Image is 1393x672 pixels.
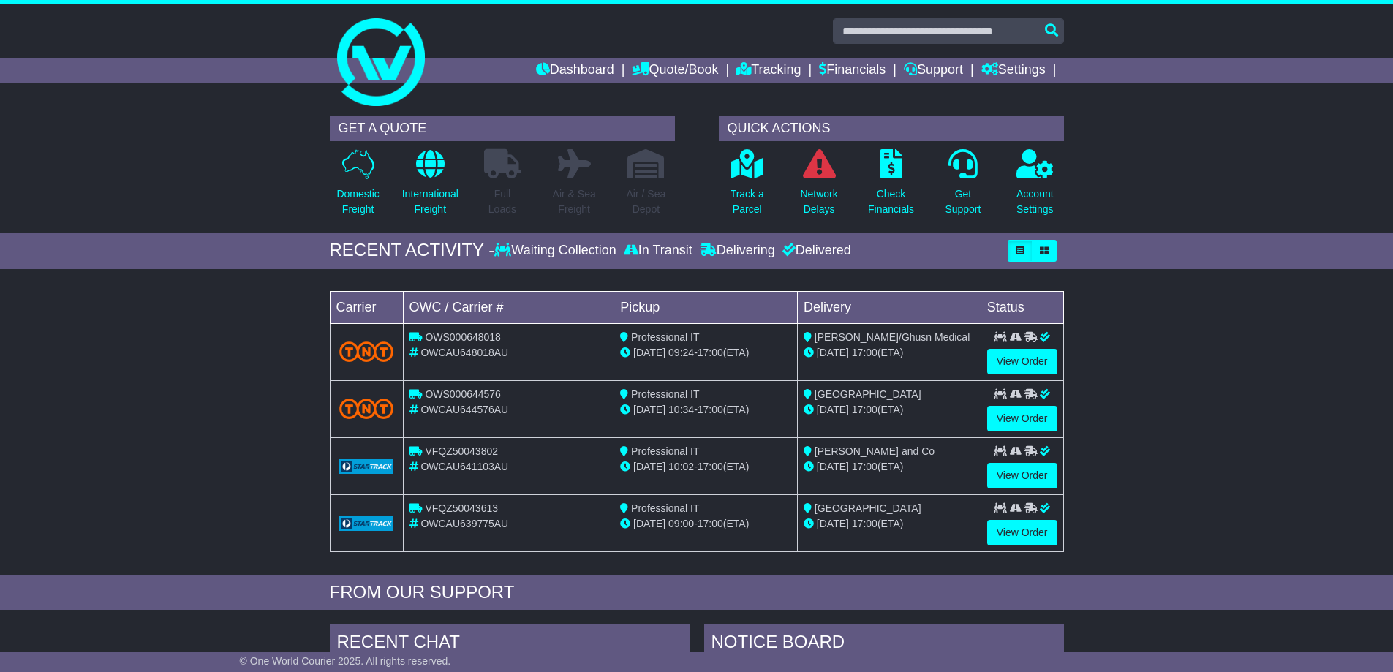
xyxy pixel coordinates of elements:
[484,186,521,217] p: Full Loads
[631,331,699,343] span: Professional IT
[620,345,791,360] div: - (ETA)
[981,58,1046,83] a: Settings
[403,291,614,323] td: OWC / Carrier #
[904,58,963,83] a: Support
[420,461,508,472] span: OWCAU641103AU
[852,461,877,472] span: 17:00
[698,518,723,529] span: 17:00
[668,404,694,415] span: 10:34
[339,516,394,531] img: GetCarrierServiceLogo
[852,404,877,415] span: 17:00
[339,341,394,361] img: TNT_Domestic.png
[668,347,694,358] span: 09:24
[494,243,619,259] div: Waiting Collection
[330,582,1064,603] div: FROM OUR SUPPORT
[944,148,981,225] a: GetSupport
[698,404,723,415] span: 17:00
[401,148,459,225] a: InternationalFreight
[696,243,779,259] div: Delivering
[420,347,508,358] span: OWCAU648018AU
[632,58,718,83] a: Quote/Book
[987,349,1057,374] a: View Order
[987,406,1057,431] a: View Order
[668,461,694,472] span: 10:02
[817,461,849,472] span: [DATE]
[627,186,666,217] p: Air / Sea Depot
[240,655,451,667] span: © One World Courier 2025. All rights reserved.
[852,347,877,358] span: 17:00
[804,516,975,532] div: (ETA)
[817,347,849,358] span: [DATE]
[852,518,877,529] span: 17:00
[804,459,975,475] div: (ETA)
[339,459,394,474] img: GetCarrierServiceLogo
[339,399,394,418] img: TNT_Domestic.png
[731,186,764,217] p: Track a Parcel
[815,331,970,343] span: [PERSON_NAME]/Ghusn Medical
[698,347,723,358] span: 17:00
[797,291,981,323] td: Delivery
[719,116,1064,141] div: QUICK ACTIONS
[633,518,665,529] span: [DATE]
[330,291,403,323] td: Carrier
[987,520,1057,545] a: View Order
[402,186,458,217] p: International Freight
[425,502,498,514] span: VFQZ50043613
[631,388,699,400] span: Professional IT
[815,502,921,514] span: [GEOGRAPHIC_DATA]
[631,445,699,457] span: Professional IT
[420,518,508,529] span: OWCAU639775AU
[536,58,614,83] a: Dashboard
[815,445,935,457] span: [PERSON_NAME] and Co
[867,148,915,225] a: CheckFinancials
[330,240,495,261] div: RECENT ACTIVITY -
[553,186,596,217] p: Air & Sea Freight
[330,116,675,141] div: GET A QUOTE
[779,243,851,259] div: Delivered
[620,402,791,418] div: - (ETA)
[620,459,791,475] div: - (ETA)
[614,291,798,323] td: Pickup
[736,58,801,83] a: Tracking
[1016,148,1054,225] a: AccountSettings
[817,518,849,529] span: [DATE]
[330,624,690,664] div: RECENT CHAT
[817,404,849,415] span: [DATE]
[420,404,508,415] span: OWCAU644576AU
[620,516,791,532] div: - (ETA)
[620,243,696,259] div: In Transit
[631,502,699,514] span: Professional IT
[799,148,838,225] a: NetworkDelays
[633,404,665,415] span: [DATE]
[804,345,975,360] div: (ETA)
[730,148,765,225] a: Track aParcel
[633,347,665,358] span: [DATE]
[981,291,1063,323] td: Status
[704,624,1064,664] div: NOTICE BOARD
[868,186,914,217] p: Check Financials
[819,58,886,83] a: Financials
[336,186,379,217] p: Domestic Freight
[425,331,501,343] span: OWS000648018
[815,388,921,400] span: [GEOGRAPHIC_DATA]
[800,186,837,217] p: Network Delays
[1016,186,1054,217] p: Account Settings
[425,445,498,457] span: VFQZ50043802
[336,148,380,225] a: DomesticFreight
[668,518,694,529] span: 09:00
[633,461,665,472] span: [DATE]
[425,388,501,400] span: OWS000644576
[987,463,1057,488] a: View Order
[698,461,723,472] span: 17:00
[945,186,981,217] p: Get Support
[804,402,975,418] div: (ETA)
